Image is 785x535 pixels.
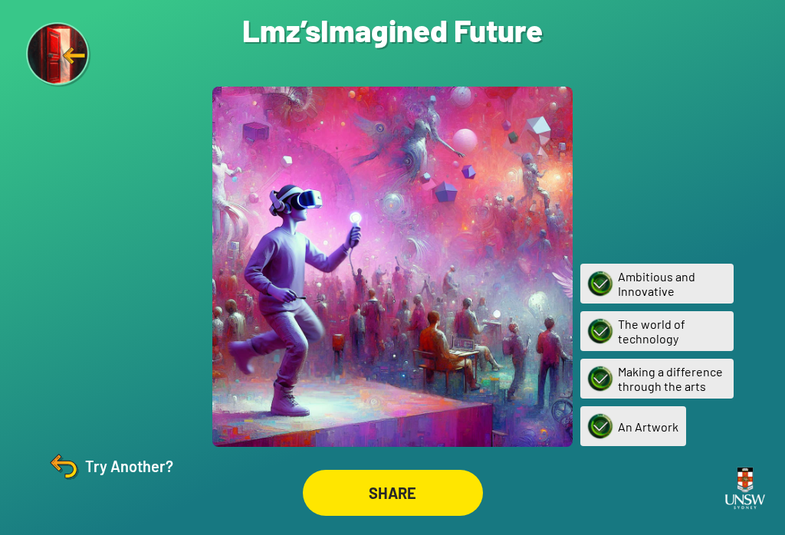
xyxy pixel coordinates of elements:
img: An Artwork [583,409,618,444]
img: Making a difference through the arts [583,361,618,396]
div: Ambitious and Innovative [580,264,734,304]
div: An Artwork [580,406,686,446]
img: Ambitious and Innovative [583,266,618,301]
img: Try Another? [45,448,82,484]
div: SHARE [303,470,483,516]
img: UNSW [719,458,771,518]
div: The world of technology [580,311,734,351]
img: The world of technology [583,313,618,349]
img: Exit [26,22,92,88]
div: Try Another? [45,448,173,484]
div: Making a difference through the arts [580,359,734,399]
h1: Lmz’s Imagined Future [242,11,543,48]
